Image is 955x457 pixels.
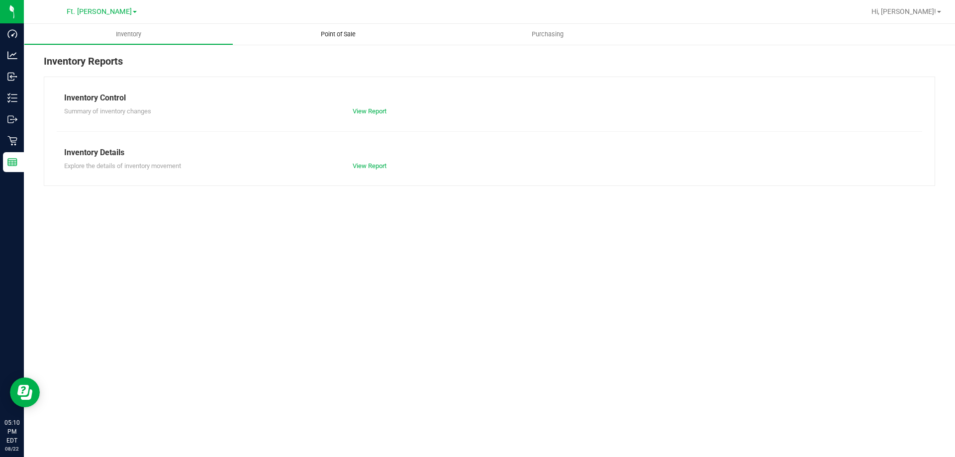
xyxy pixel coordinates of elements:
div: Inventory Reports [44,54,935,77]
div: Inventory Details [64,147,915,159]
inline-svg: Retail [7,136,17,146]
a: View Report [353,107,386,115]
inline-svg: Reports [7,157,17,167]
inline-svg: Analytics [7,50,17,60]
inline-svg: Inventory [7,93,17,103]
span: Point of Sale [307,30,369,39]
span: Ft. [PERSON_NAME] [67,7,132,16]
inline-svg: Outbound [7,114,17,124]
div: Inventory Control [64,92,915,104]
a: View Report [353,162,386,170]
span: Inventory [102,30,155,39]
a: Point of Sale [233,24,443,45]
inline-svg: Inbound [7,72,17,82]
p: 05:10 PM EDT [4,418,19,445]
a: Purchasing [443,24,652,45]
span: Purchasing [518,30,577,39]
inline-svg: Dashboard [7,29,17,39]
p: 08/22 [4,445,19,453]
iframe: Resource center [10,377,40,407]
span: Summary of inventory changes [64,107,151,115]
a: Inventory [24,24,233,45]
span: Explore the details of inventory movement [64,162,181,170]
span: Hi, [PERSON_NAME]! [871,7,936,15]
